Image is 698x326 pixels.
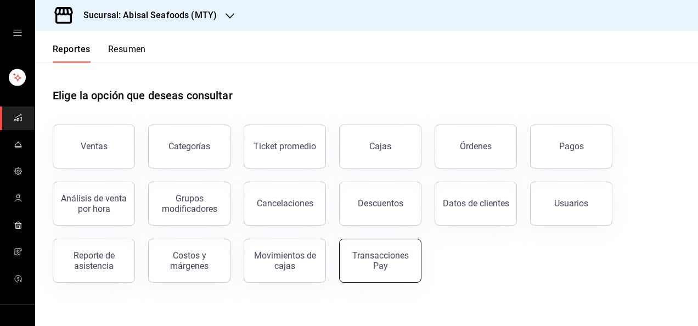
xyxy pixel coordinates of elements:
[554,198,588,209] div: Usuarios
[148,239,230,283] button: Costos y márgenes
[53,182,135,226] button: Análisis de venta por hora
[559,141,584,151] div: Pagos
[346,250,414,271] div: Transacciones Pay
[443,198,509,209] div: Datos de clientes
[358,198,403,209] div: Descuentos
[339,182,421,226] button: Descuentos
[53,87,233,104] h1: Elige la opción que deseas consultar
[53,44,91,63] button: Reportes
[460,141,492,151] div: Órdenes
[244,239,326,283] button: Movimientos de cajas
[60,193,128,214] div: Análisis de venta por hora
[81,141,108,151] div: Ventas
[53,44,146,63] div: navigation tabs
[75,9,217,22] h3: Sucursal: Abisal Seafoods (MTY)
[168,141,210,151] div: Categorías
[530,182,612,226] button: Usuarios
[251,250,319,271] div: Movimientos de cajas
[254,141,316,151] div: Ticket promedio
[148,182,230,226] button: Grupos modificadores
[148,125,230,168] button: Categorías
[60,250,128,271] div: Reporte de asistencia
[155,193,223,214] div: Grupos modificadores
[339,239,421,283] button: Transacciones Pay
[244,125,326,168] button: Ticket promedio
[53,125,135,168] button: Ventas
[108,44,146,63] button: Resumen
[339,125,421,168] a: Cajas
[530,125,612,168] button: Pagos
[435,125,517,168] button: Órdenes
[257,198,313,209] div: Cancelaciones
[53,239,135,283] button: Reporte de asistencia
[369,140,392,153] div: Cajas
[13,29,22,37] button: open drawer
[244,182,326,226] button: Cancelaciones
[155,250,223,271] div: Costos y márgenes
[435,182,517,226] button: Datos de clientes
